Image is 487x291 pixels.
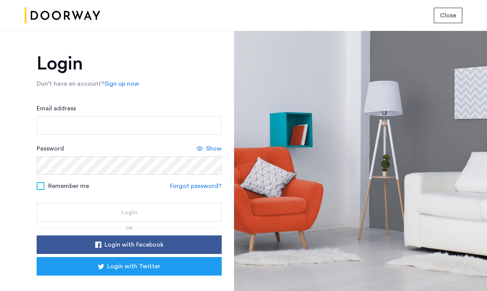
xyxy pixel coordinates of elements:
[37,144,64,153] label: Password
[440,11,456,20] span: Close
[126,226,133,230] span: or
[37,235,222,254] button: button
[48,181,89,191] span: Remember me
[434,8,462,23] button: button
[104,240,163,249] span: Login with Facebook
[37,104,76,113] label: Email address
[37,81,104,87] span: Don’t have an account?
[107,262,160,271] span: Login with Twitter
[25,1,100,30] img: logo
[104,79,139,88] a: Sign up now
[37,54,222,73] h1: Login
[206,144,222,153] span: Show
[170,181,222,191] a: Forgot password?
[37,257,222,276] button: button
[37,203,222,222] button: button
[121,208,137,217] span: Login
